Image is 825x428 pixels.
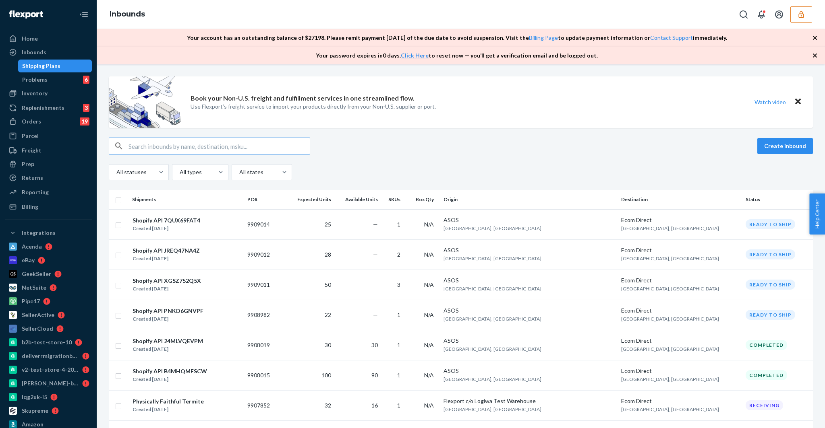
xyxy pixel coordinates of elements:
[5,322,92,335] a: SellerCloud
[325,311,331,318] span: 22
[83,104,89,112] div: 3
[133,375,207,383] div: Created [DATE]
[444,307,615,315] div: ASOS
[397,221,400,228] span: 1
[407,190,440,209] th: Box Qty
[22,188,49,196] div: Reporting
[621,346,719,352] span: [GEOGRAPHIC_DATA], [GEOGRAPHIC_DATA]
[244,190,286,209] th: PO#
[424,342,434,348] span: N/A
[244,239,286,270] td: 9909012
[22,117,41,126] div: Orders
[5,377,92,390] a: [PERSON_NAME]-b2b-test-store-2
[749,96,791,108] button: Watch video
[83,76,89,84] div: 6
[18,73,92,86] a: Problems6
[746,280,795,290] div: Ready to ship
[809,193,825,235] button: Help Center
[650,34,693,41] a: Contact Support
[22,366,79,374] div: v2-test-store-4-2025
[621,307,739,315] div: Ecom Direct
[621,216,739,224] div: Ecom Direct
[371,402,378,409] span: 16
[22,379,79,387] div: [PERSON_NAME]-b2b-test-store-2
[444,376,541,382] span: [GEOGRAPHIC_DATA], [GEOGRAPHIC_DATA]
[325,221,331,228] span: 25
[757,138,813,154] button: Create inbound
[286,190,334,209] th: Expected Units
[444,246,615,254] div: ASOS
[771,6,787,23] button: Open account menu
[5,144,92,157] a: Freight
[22,256,35,264] div: eBay
[621,406,719,412] span: [GEOGRAPHIC_DATA], [GEOGRAPHIC_DATA]
[397,251,400,258] span: 2
[133,255,200,263] div: Created [DATE]
[5,87,92,100] a: Inventory
[244,390,286,420] td: 9907852
[397,342,400,348] span: 1
[244,209,286,239] td: 9909014
[22,297,40,305] div: Pipe17
[22,174,43,182] div: Returns
[22,146,41,154] div: Freight
[373,281,378,288] span: —
[5,350,92,362] a: deliverrmigrationbasictest
[22,203,38,211] div: Billing
[371,372,378,379] span: 90
[191,94,415,103] p: Book your Non-U.S. freight and fulfillment services in one streamlined flow.
[621,337,739,345] div: Ecom Direct
[397,281,400,288] span: 3
[133,285,201,293] div: Created [DATE]
[22,104,64,112] div: Replenishments
[381,190,407,209] th: SKUs
[621,397,739,405] div: Ecom Direct
[5,46,92,59] a: Inbounds
[621,276,739,284] div: Ecom Direct
[753,6,769,23] button: Open notifications
[371,342,378,348] span: 30
[621,225,719,231] span: [GEOGRAPHIC_DATA], [GEOGRAPHIC_DATA]
[244,330,286,360] td: 9908019
[22,311,54,319] div: SellerActive
[444,337,615,345] div: ASOS
[133,277,201,285] div: Shopify API XGSZ752Q5X
[444,255,541,261] span: [GEOGRAPHIC_DATA], [GEOGRAPHIC_DATA]
[397,372,400,379] span: 1
[444,316,541,322] span: [GEOGRAPHIC_DATA], [GEOGRAPHIC_DATA]
[746,219,795,229] div: Ready to ship
[440,190,618,209] th: Origin
[5,186,92,199] a: Reporting
[5,158,92,171] a: Prep
[22,325,53,333] div: SellerCloud
[621,367,739,375] div: Ecom Direct
[373,221,378,228] span: —
[22,407,48,415] div: Skupreme
[316,51,598,60] p: Your password expires in 0 days . to reset now — you’ll get a verification email and be logged out.
[5,363,92,376] a: v2-test-store-4-2025
[5,295,92,308] a: Pipe17
[22,270,51,278] div: GeekSeller
[424,221,434,228] span: N/A
[22,229,56,237] div: Integrations
[5,281,92,294] a: NetSuite
[5,267,92,280] a: GeekSeller
[742,190,813,209] th: Status
[746,400,783,410] div: Receiving
[18,60,92,72] a: Shipping Plans
[424,251,434,258] span: N/A
[5,391,92,403] a: iqg2uk-i5
[133,367,207,375] div: Shopify API B4MHQMFSCW
[133,397,204,405] div: Physically Faithful Termite
[133,337,203,345] div: Shopify API 24MLVQEVPM
[133,345,203,353] div: Created [DATE]
[129,138,310,154] input: Search inbounds by name, destination, msku...
[334,190,381,209] th: Available Units
[133,247,200,255] div: Shopify API JREQ47NA4Z
[5,309,92,321] a: SellerActive
[22,393,47,401] div: iqg2uk-i5
[444,346,541,352] span: [GEOGRAPHIC_DATA], [GEOGRAPHIC_DATA]
[529,34,558,41] a: Billing Page
[444,225,541,231] span: [GEOGRAPHIC_DATA], [GEOGRAPHIC_DATA]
